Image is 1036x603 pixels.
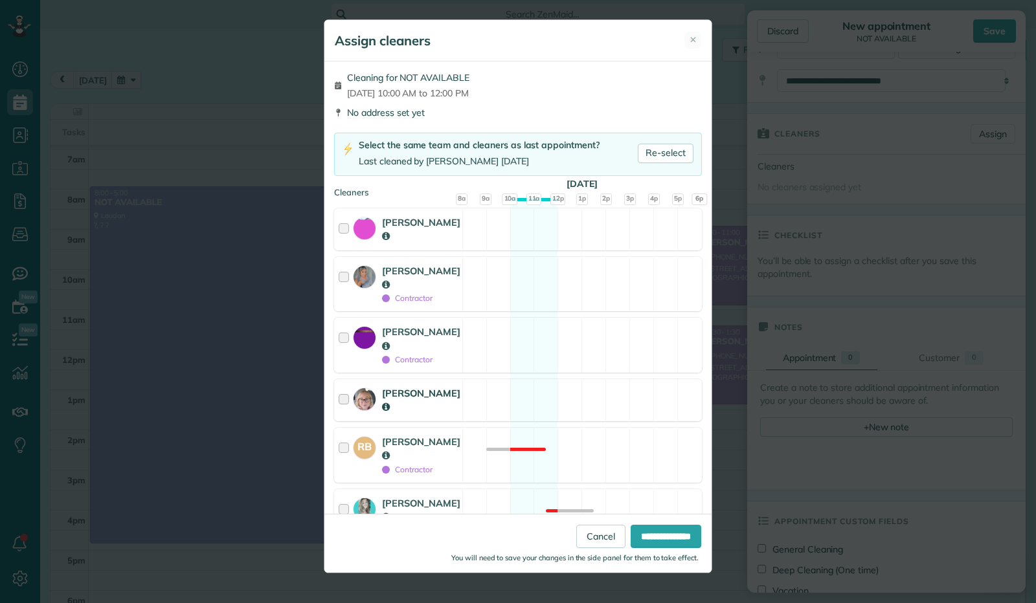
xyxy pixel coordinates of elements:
[334,186,702,190] div: Cleaners
[347,87,469,100] span: [DATE] 10:00 AM to 12:00 PM
[347,71,469,84] span: Cleaning for NOT AVAILABLE
[382,387,460,413] strong: [PERSON_NAME]
[382,355,433,364] span: Contractor
[354,437,376,455] strong: RB
[335,32,431,50] h5: Assign cleaners
[382,435,460,461] strong: [PERSON_NAME]
[382,293,433,303] span: Contractor
[334,106,702,119] div: No address set yet
[343,142,354,156] img: lightning-bolt-icon-94e5364df696ac2de96d3a42b8a9ff6ba979493684c50e6bbbcda72601fa0d29.png
[382,216,460,242] strong: [PERSON_NAME]
[638,144,693,163] a: Re-select
[382,325,460,351] strong: [PERSON_NAME]
[382,465,433,474] span: Contractor
[359,155,600,168] div: Last cleaned by [PERSON_NAME] [DATE]
[359,138,600,152] div: Select the same team and cleaners as last appointment?
[382,265,460,291] strong: [PERSON_NAME]
[382,497,460,523] strong: [PERSON_NAME]
[451,553,699,562] small: You will need to save your changes in the side panel for them to take effect.
[576,525,625,548] a: Cancel
[690,34,697,46] span: ✕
